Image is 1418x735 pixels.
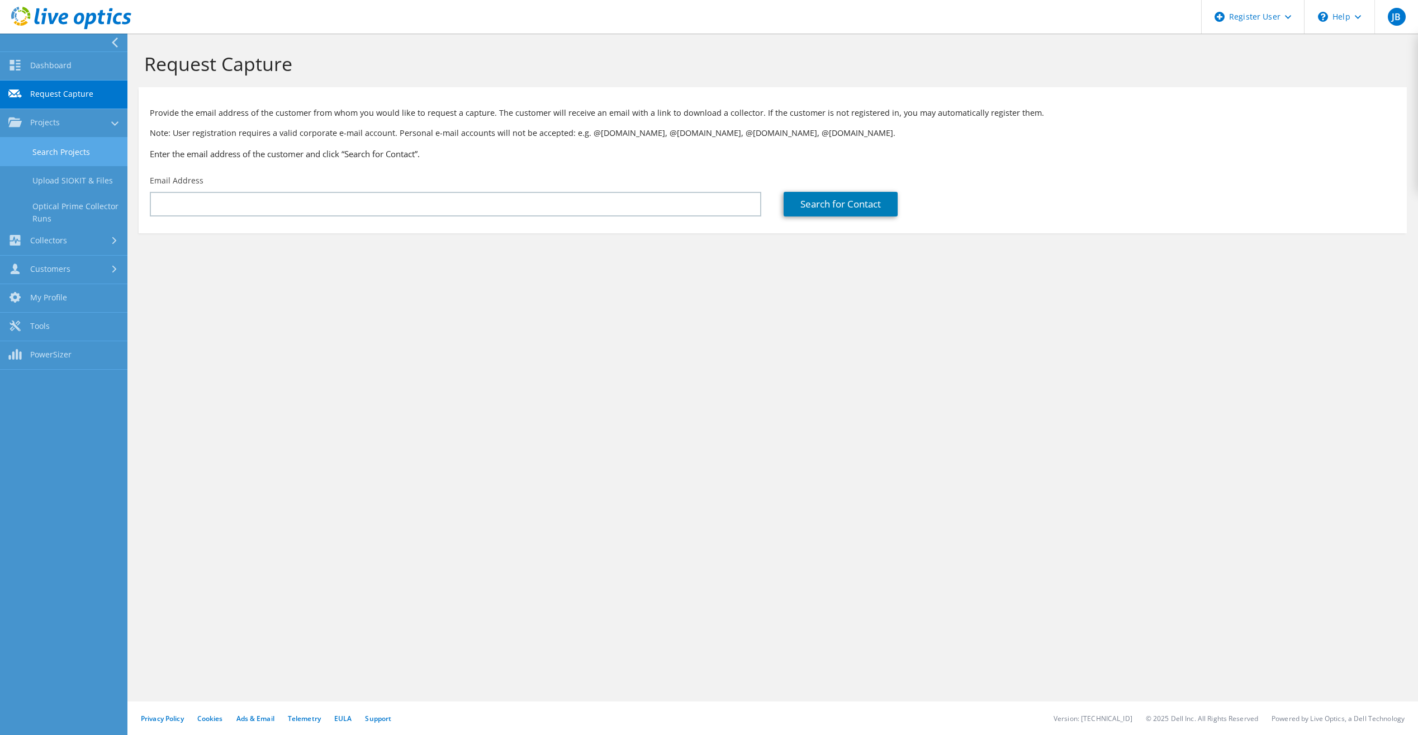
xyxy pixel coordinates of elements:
h1: Request Capture [144,52,1396,76]
p: Provide the email address of the customer from whom you would like to request a capture. The cust... [150,107,1396,119]
a: Telemetry [288,714,321,723]
a: Privacy Policy [141,714,184,723]
a: Search for Contact [784,192,898,216]
span: JB [1388,8,1406,26]
a: EULA [334,714,352,723]
label: Email Address [150,175,203,186]
a: Cookies [197,714,223,723]
li: Powered by Live Optics, a Dell Technology [1272,714,1405,723]
li: Version: [TECHNICAL_ID] [1054,714,1132,723]
a: Ads & Email [236,714,274,723]
h3: Enter the email address of the customer and click “Search for Contact”. [150,148,1396,160]
li: © 2025 Dell Inc. All Rights Reserved [1146,714,1258,723]
a: Support [365,714,391,723]
p: Note: User registration requires a valid corporate e-mail account. Personal e-mail accounts will ... [150,127,1396,139]
svg: \n [1318,12,1328,22]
